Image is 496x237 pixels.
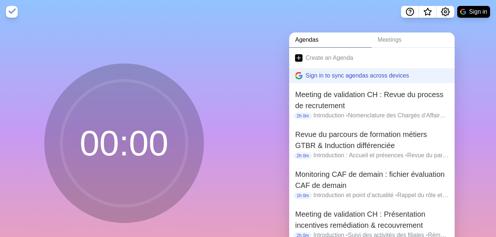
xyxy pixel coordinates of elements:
[314,191,449,200] p: Introduction et point d’actualité Rappel du rôle et périmètre d'encadrement du Superviseur CAF de...
[419,6,437,18] button: What’s new
[6,6,18,18] img: timeblocks logo
[295,169,449,191] h2: Monitoring CAF de demain : fichier évaluation CAF de demain
[294,152,312,159] p: 2h 0m
[314,151,449,160] p: Introduction : Accueil et présences Revue du parcours de formation métiers GTBR Revue du parcours...
[289,32,372,48] a: Agendas
[395,192,397,198] span: •
[401,6,419,18] button: Help
[437,6,454,18] button: Settings
[295,209,449,231] h2: Meeting de validation CH : Présentation incentives remédiation & recouvrement
[346,112,348,118] span: •
[289,48,455,68] a: Create an Agenda
[460,9,466,15] img: google logo
[295,89,449,111] h2: Meeting de validation CH : Revue du process de recrutement
[457,6,490,18] button: Sign in
[294,113,312,119] p: 2h 0m
[289,68,455,83] button: Sign in to sync agendas across devices
[294,192,312,199] p: 1h 0m
[314,111,449,120] p: Introduction Nomenclature des Chargés d’Affaires : revue des naming dans le SIRH Présentation du ...
[405,152,407,158] span: •
[295,129,449,151] h2: Revue du parcours de formation métiers GTBR & Induction différenciée
[372,32,455,48] a: Meetings
[295,72,302,79] img: google logo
